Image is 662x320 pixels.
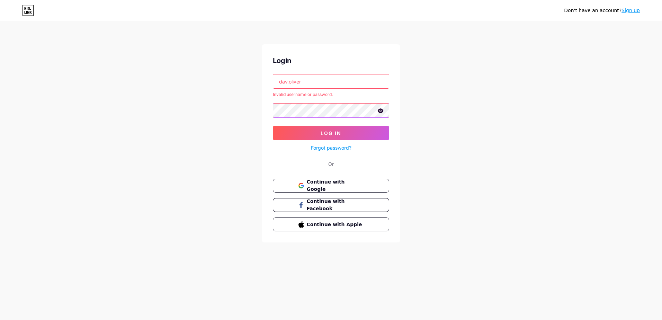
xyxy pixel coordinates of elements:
[621,8,640,13] a: Sign up
[328,160,334,168] div: Or
[307,178,364,193] span: Continue with Google
[273,217,389,231] button: Continue with Apple
[321,130,341,136] span: Log In
[273,55,389,66] div: Login
[311,144,351,151] a: Forgot password?
[273,179,389,193] button: Continue with Google
[273,198,389,212] button: Continue with Facebook
[273,91,389,98] div: Invalid username or password.
[307,198,364,212] span: Continue with Facebook
[564,7,640,14] div: Don't have an account?
[307,221,364,228] span: Continue with Apple
[273,74,389,88] input: Username
[273,126,389,140] button: Log In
